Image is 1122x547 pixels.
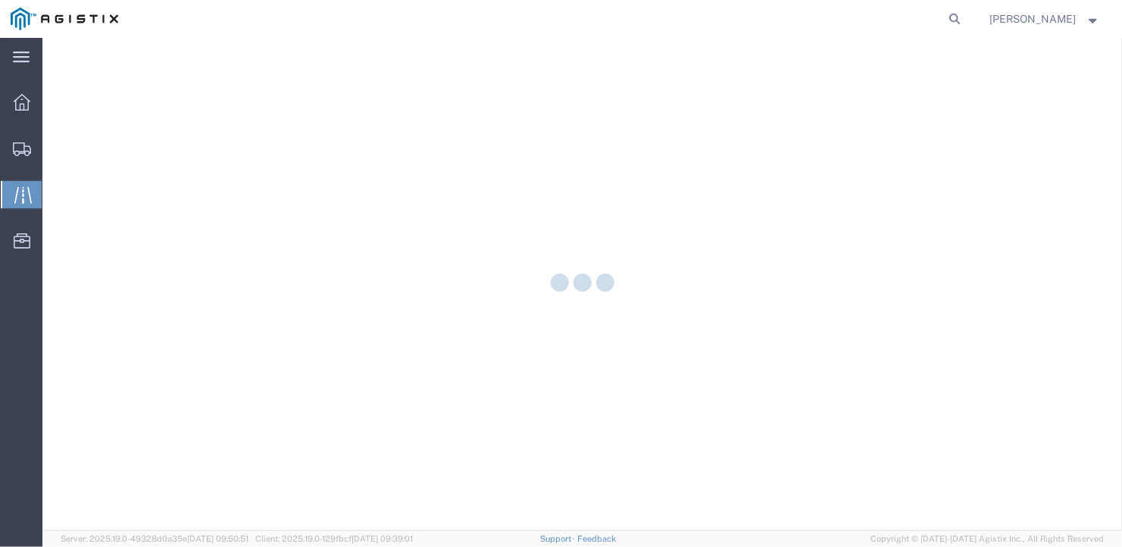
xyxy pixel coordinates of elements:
[61,534,248,543] span: Server: 2025.19.0-49328d0a35e
[255,534,413,543] span: Client: 2025.19.0-129fbcf
[577,534,616,543] a: Feedback
[11,8,118,30] img: logo
[989,10,1102,28] button: [PERSON_NAME]
[990,11,1077,27] span: Craig McCausland
[870,533,1104,545] span: Copyright © [DATE]-[DATE] Agistix Inc., All Rights Reserved
[540,534,578,543] a: Support
[352,534,413,543] span: [DATE] 09:39:01
[187,534,248,543] span: [DATE] 09:50:51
